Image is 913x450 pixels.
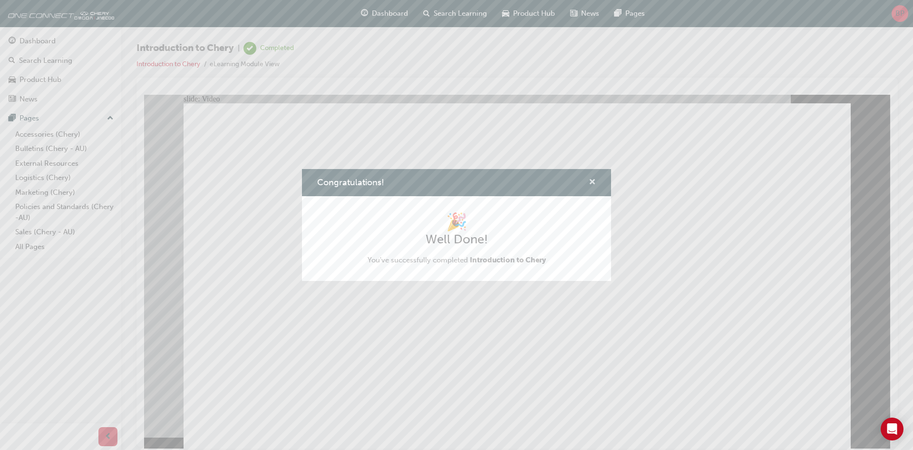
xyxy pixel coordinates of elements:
[317,177,384,188] span: Congratulations!
[881,418,903,440] div: Open Intercom Messenger
[368,232,546,247] h2: Well Done!
[368,211,546,232] h1: 🎉
[589,179,596,187] span: cross-icon
[302,169,611,280] div: Congratulations!
[589,177,596,189] button: cross-icon
[368,256,546,264] span: You've successfully completed
[470,256,546,264] span: Introduction to Chery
